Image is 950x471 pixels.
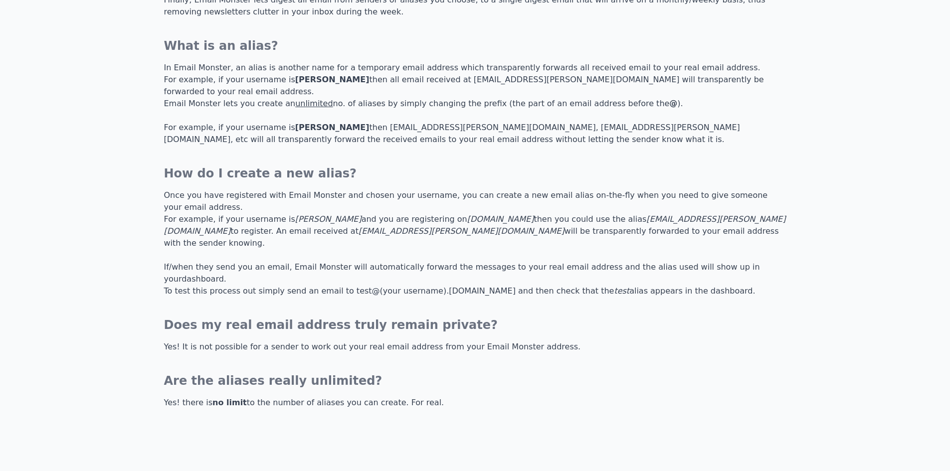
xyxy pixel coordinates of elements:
i: [EMAIL_ADDRESS][PERSON_NAME][DOMAIN_NAME] [359,226,565,236]
i: [PERSON_NAME] [295,214,362,224]
h3: Are the aliases really unlimited? [164,373,786,389]
u: unlimited [295,99,333,108]
i: [DOMAIN_NAME] [467,214,534,224]
h3: How do I create a new alias? [164,165,786,181]
a: dashboard [182,274,224,284]
p: In Email Monster, an alias is another name for a temporary email address which transparently forw... [164,62,786,146]
i: test [614,286,629,296]
p: Once you have registered with Email Monster and chosen your username, you can create a new email ... [164,189,786,261]
p: If/when they send you an email, Email Monster will automatically forward the messages to your rea... [164,261,786,285]
h3: What is an alias? [164,38,786,54]
p: Yes! It is not possible for a sender to work out your real email address from your Email Monster ... [164,341,786,353]
b: [PERSON_NAME] [295,123,370,132]
b: no limit [212,398,247,407]
p: Yes! there is to the number of aliases you can create. For real. [164,397,786,409]
b: @ [669,99,677,108]
p: To test this process out simply send an email to test@(your username).[DOMAIN_NAME] and then chec... [164,285,786,297]
h3: Does my real email address truly remain private? [164,317,786,333]
b: [PERSON_NAME] [295,75,370,84]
